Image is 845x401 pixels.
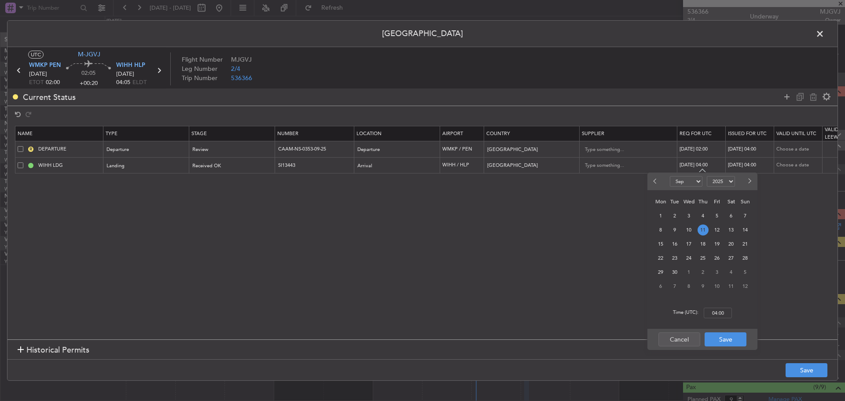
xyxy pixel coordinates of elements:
span: 23 [669,253,680,264]
div: 7-10-2025 [668,279,682,293]
span: 11 [698,224,709,235]
div: 1-10-2025 [682,265,696,279]
header: [GEOGRAPHIC_DATA] [7,21,838,47]
span: 15 [655,239,666,250]
div: 6-9-2025 [724,209,738,223]
span: 8 [683,281,694,292]
span: 5 [712,210,723,221]
div: 18-9-2025 [696,237,710,251]
span: 24 [683,253,694,264]
div: 21-9-2025 [738,237,752,251]
span: 3 [712,267,723,278]
span: 22 [655,253,666,264]
span: 3 [683,210,694,221]
div: 4-9-2025 [696,209,710,223]
div: [DATE] 04:00 [680,162,725,169]
span: 26 [712,253,723,264]
div: 20-9-2025 [724,237,738,251]
span: 12 [712,224,723,235]
span: 20 [726,239,737,250]
span: 30 [669,267,680,278]
div: 2-9-2025 [668,209,682,223]
div: 8-9-2025 [654,223,668,237]
span: 19 [712,239,723,250]
div: 1-9-2025 [654,209,668,223]
div: 9-10-2025 [696,279,710,293]
div: 2-10-2025 [696,265,710,279]
span: 4 [726,267,737,278]
div: 17-9-2025 [682,237,696,251]
div: 26-9-2025 [710,251,724,265]
div: Tue [668,195,682,209]
div: 15-9-2025 [654,237,668,251]
button: Next month [744,174,754,188]
span: Time (UTC): [673,309,698,318]
div: 28-9-2025 [738,251,752,265]
span: 1 [683,267,694,278]
span: 29 [655,267,666,278]
div: 16-9-2025 [668,237,682,251]
div: 29-9-2025 [654,265,668,279]
div: Fri [710,195,724,209]
div: [DATE] 04:00 [728,146,774,153]
div: 22-9-2025 [654,251,668,265]
span: 7 [740,210,751,221]
div: Sat [724,195,738,209]
span: 21 [740,239,751,250]
span: 18 [698,239,709,250]
span: 10 [683,224,694,235]
span: 11 [726,281,737,292]
span: 5 [740,267,751,278]
div: 12-10-2025 [738,279,752,293]
span: 4 [698,210,709,221]
span: 27 [726,253,737,264]
span: 10 [712,281,723,292]
span: Valid Until Utc [776,130,816,137]
div: 8-10-2025 [682,279,696,293]
span: 6 [655,281,666,292]
div: 10-9-2025 [682,223,696,237]
div: 5-10-2025 [738,265,752,279]
div: 5-9-2025 [710,209,724,223]
div: 25-9-2025 [696,251,710,265]
input: --:-- [704,308,732,318]
span: 8 [655,224,666,235]
span: 12 [740,281,751,292]
div: Thu [696,195,710,209]
span: 6 [726,210,737,221]
div: 11-9-2025 [696,223,710,237]
div: Mon [654,195,668,209]
div: [DATE] 02:00 [680,146,725,153]
div: 3-9-2025 [682,209,696,223]
span: 14 [740,224,751,235]
div: 19-9-2025 [710,237,724,251]
button: Save [705,332,746,346]
span: Issued For Utc [728,130,767,137]
span: 9 [669,224,680,235]
span: 28 [740,253,751,264]
div: 12-9-2025 [710,223,724,237]
select: Select month [670,176,702,187]
button: Cancel [658,332,700,346]
div: Choose a date [776,162,822,169]
div: 13-9-2025 [724,223,738,237]
div: 30-9-2025 [668,265,682,279]
div: 4-10-2025 [724,265,738,279]
div: 24-9-2025 [682,251,696,265]
span: 16 [669,239,680,250]
button: Save [786,363,827,377]
select: Select year [707,176,735,187]
div: [DATE] 04:00 [728,162,774,169]
span: 9 [698,281,709,292]
div: 14-9-2025 [738,223,752,237]
div: Choose a date [776,146,822,153]
div: 10-10-2025 [710,279,724,293]
span: 2 [698,267,709,278]
span: 2 [669,210,680,221]
div: 6-10-2025 [654,279,668,293]
span: 25 [698,253,709,264]
span: 13 [726,224,737,235]
span: 1 [655,210,666,221]
div: 3-10-2025 [710,265,724,279]
div: 7-9-2025 [738,209,752,223]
